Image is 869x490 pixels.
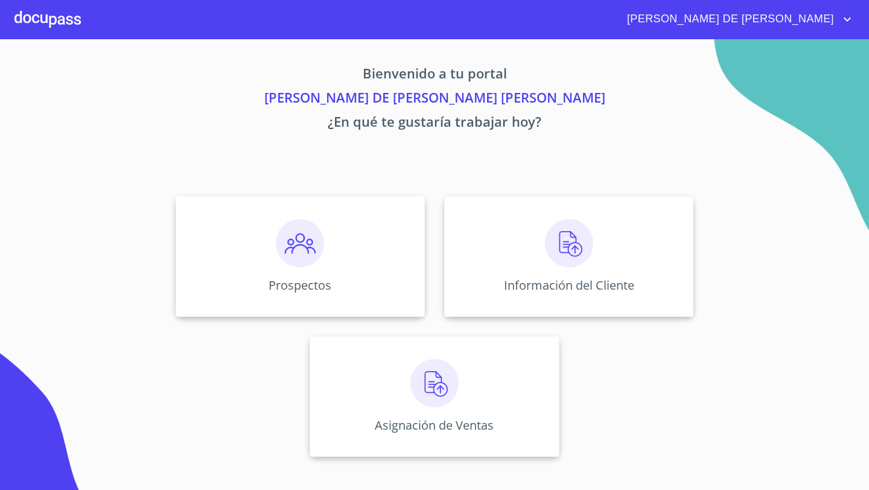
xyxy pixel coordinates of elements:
[545,219,593,267] img: carga.png
[618,10,840,29] span: [PERSON_NAME] DE [PERSON_NAME]
[410,359,459,407] img: carga.png
[504,277,634,293] p: Información del Cliente
[63,112,806,136] p: ¿En qué te gustaría trabajar hoy?
[276,219,324,267] img: prospectos.png
[375,417,494,433] p: Asignación de Ventas
[618,10,855,29] button: account of current user
[63,87,806,112] p: [PERSON_NAME] DE [PERSON_NAME] [PERSON_NAME]
[269,277,331,293] p: Prospectos
[63,63,806,87] p: Bienvenido a tu portal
